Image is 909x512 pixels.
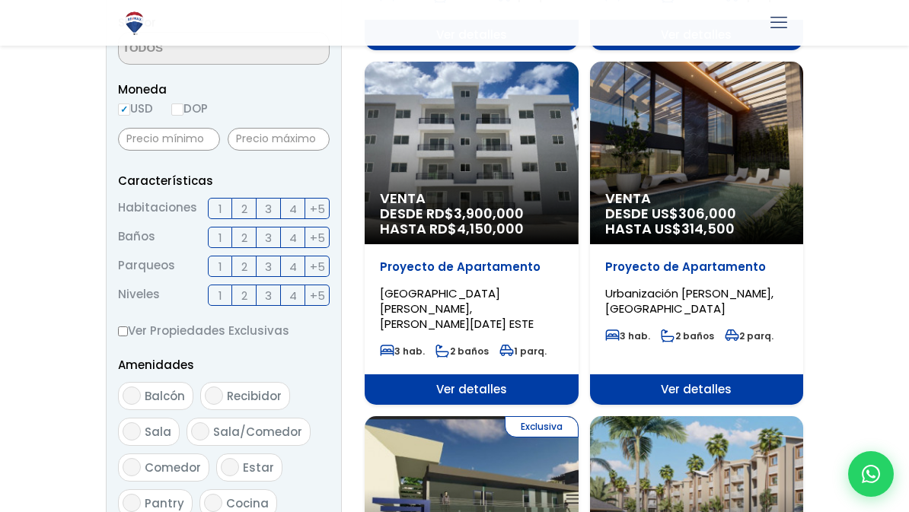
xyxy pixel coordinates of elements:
[265,286,272,305] span: 3
[213,424,302,440] span: Sala/Comedor
[435,345,489,358] span: 2 baños
[605,285,773,316] span: Urbanización [PERSON_NAME], [GEOGRAPHIC_DATA]
[605,259,789,275] p: Proyecto de Apartamento
[118,285,160,306] span: Niveles
[218,228,222,247] span: 1
[454,204,524,223] span: 3,900,000
[118,256,175,277] span: Parqueos
[218,257,222,276] span: 1
[171,99,208,118] label: DOP
[191,422,209,440] input: Sala/Comedor
[380,345,425,358] span: 3 hab.
[123,422,141,440] input: Sala
[123,386,141,405] input: Balcón
[118,128,220,151] input: Precio mínimo
[241,257,247,276] span: 2
[289,257,297,276] span: 4
[265,199,272,218] span: 3
[310,257,325,276] span: +5
[171,103,183,116] input: DOP
[218,199,222,218] span: 1
[118,355,330,374] p: Amenidades
[118,198,197,219] span: Habitaciones
[118,99,153,118] label: USD
[145,388,185,404] span: Balcón
[265,228,272,247] span: 3
[766,10,792,36] a: mobile menu
[681,219,735,238] span: 314,500
[118,326,128,336] input: Ver Propiedades Exclusivas
[123,494,141,512] input: Pantry
[265,257,272,276] span: 3
[228,128,330,151] input: Precio máximo
[118,321,330,340] label: Ver Propiedades Exclusivas
[605,206,789,237] span: DESDE US$
[243,460,274,475] span: Estar
[365,62,579,405] a: Venta DESDE RD$3,900,000 HASTA RD$4,150,000 Proyecto de Apartamento [GEOGRAPHIC_DATA][PERSON_NAME...
[226,495,269,511] span: Cocina
[678,204,736,223] span: 306,000
[221,458,239,476] input: Estar
[289,228,297,247] span: 4
[380,221,563,237] span: HASTA RD$
[725,329,773,342] span: 2 parq.
[227,388,282,404] span: Recibidor
[605,329,650,342] span: 3 hab.
[118,80,330,99] span: Moneda
[289,199,297,218] span: 4
[289,286,297,305] span: 4
[205,386,223,405] input: Recibidor
[218,286,222,305] span: 1
[380,285,534,332] span: [GEOGRAPHIC_DATA][PERSON_NAME], [PERSON_NAME][DATE] ESTE
[605,221,789,237] span: HASTA US$
[241,286,247,305] span: 2
[605,191,789,206] span: Venta
[380,191,563,206] span: Venta
[145,460,201,475] span: Comedor
[310,286,325,305] span: +5
[118,227,155,248] span: Baños
[310,228,325,247] span: +5
[310,199,325,218] span: +5
[119,33,266,65] textarea: Search
[118,171,330,190] p: Características
[123,458,141,476] input: Comedor
[380,259,563,275] p: Proyecto de Apartamento
[241,199,247,218] span: 2
[365,374,579,405] span: Ver detalles
[241,228,247,247] span: 2
[499,345,547,358] span: 1 parq.
[590,62,804,405] a: Venta DESDE US$306,000 HASTA US$314,500 Proyecto de Apartamento Urbanización [PERSON_NAME], [GEOG...
[121,10,148,37] img: Logo de REMAX
[505,416,579,437] span: Exclusiva
[380,206,563,237] span: DESDE RD$
[204,494,222,512] input: Cocina
[590,374,804,405] span: Ver detalles
[661,329,714,342] span: 2 baños
[145,424,171,440] span: Sala
[145,495,184,511] span: Pantry
[457,219,524,238] span: 4,150,000
[118,103,130,116] input: USD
